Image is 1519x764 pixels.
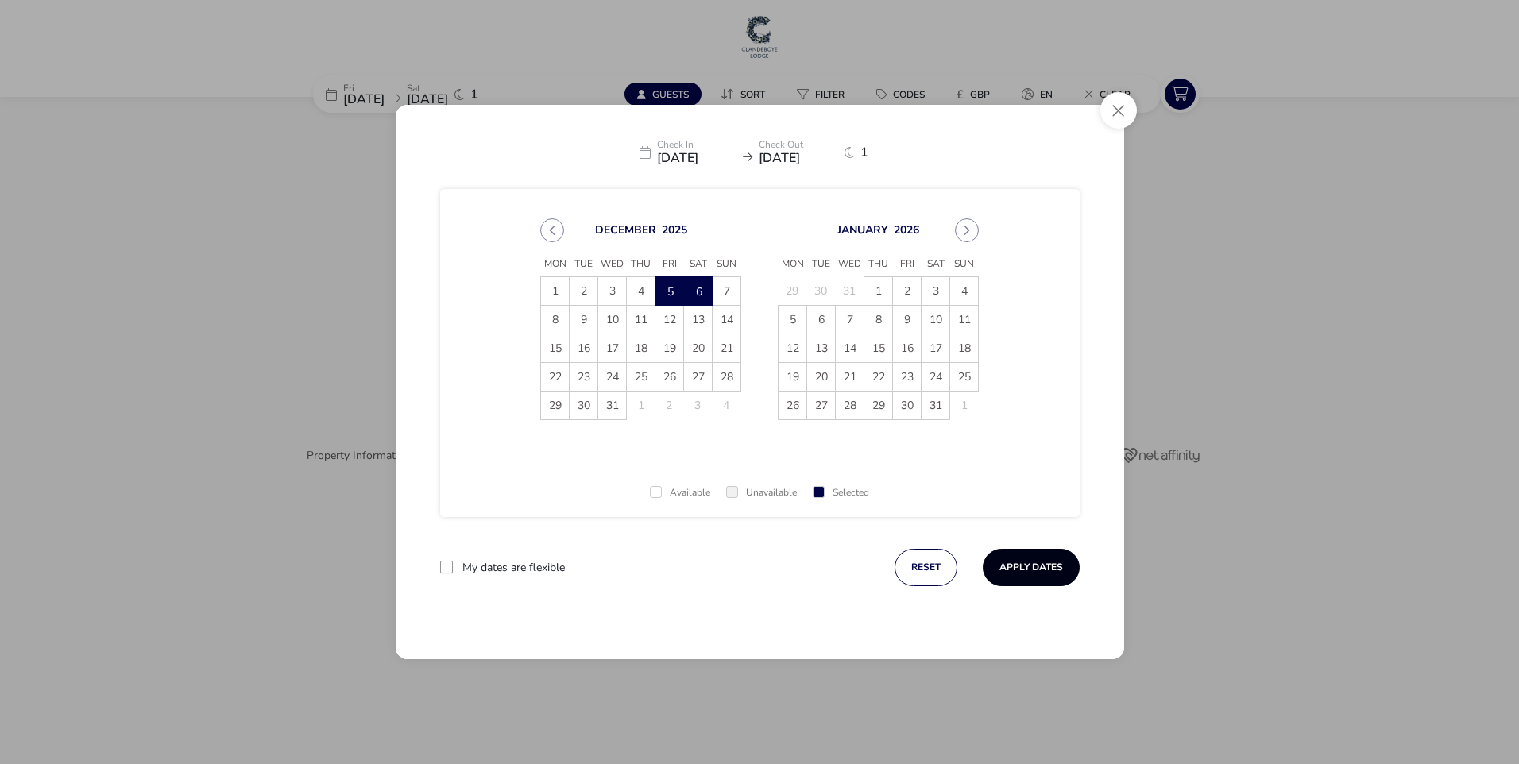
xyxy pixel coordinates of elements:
[655,334,683,362] span: 19
[950,392,979,420] td: 1
[627,334,655,363] td: 18
[713,363,741,392] td: 28
[864,334,893,363] td: 15
[598,334,626,362] span: 17
[955,218,979,242] button: Next Month
[864,392,893,420] td: 29
[836,306,864,334] td: 7
[684,277,713,306] td: 6
[922,253,950,276] span: Sat
[807,334,835,362] span: 13
[893,392,922,420] td: 30
[657,140,736,152] p: Check In
[779,392,807,420] td: 26
[950,306,979,334] td: 11
[864,306,892,334] span: 8
[541,392,570,420] td: 29
[541,363,570,392] td: 22
[570,277,597,305] span: 2
[807,363,836,392] td: 20
[541,306,570,334] td: 8
[655,306,683,334] span: 12
[922,392,949,419] span: 31
[779,306,807,334] td: 5
[864,306,893,334] td: 8
[684,334,712,362] span: 20
[713,306,741,334] td: 14
[1100,92,1137,129] button: Close
[713,334,740,362] span: 21
[893,392,921,419] span: 30
[836,253,864,276] span: Wed
[893,306,922,334] td: 9
[779,363,806,391] span: 19
[864,253,893,276] span: Thu
[922,306,949,334] span: 10
[864,277,892,305] span: 1
[541,277,569,305] span: 1
[655,392,684,420] td: 2
[540,218,564,242] button: Previous Month
[627,277,655,306] td: 4
[759,152,838,164] span: [DATE]
[684,253,713,276] span: Sat
[598,277,627,306] td: 3
[627,363,655,391] span: 25
[684,306,713,334] td: 13
[713,334,741,363] td: 21
[836,363,864,391] span: 21
[779,334,806,362] span: 12
[570,334,598,363] td: 16
[864,363,893,392] td: 22
[598,306,627,334] td: 10
[950,334,979,363] td: 18
[922,363,950,392] td: 24
[807,363,835,391] span: 20
[864,363,892,391] span: 22
[598,334,627,363] td: 17
[864,277,893,306] td: 1
[813,488,869,498] div: Selected
[598,392,626,419] span: 31
[598,306,626,334] span: 10
[807,277,836,306] td: 30
[894,222,919,237] button: Choose Year
[570,253,598,276] span: Tue
[684,363,712,391] span: 27
[570,306,597,334] span: 9
[627,363,655,392] td: 25
[726,488,797,498] div: Unavailable
[950,277,979,306] td: 4
[922,392,950,420] td: 31
[759,140,838,152] p: Check Out
[526,199,993,439] div: Choose Date
[836,306,864,334] span: 7
[655,334,684,363] td: 19
[570,392,598,420] td: 30
[655,363,684,392] td: 26
[655,363,683,391] span: 26
[836,334,864,362] span: 14
[685,278,713,306] span: 6
[893,334,921,362] span: 16
[655,277,684,306] td: 5
[950,306,978,334] span: 11
[713,306,740,334] span: 14
[983,549,1080,586] button: Apply Dates
[684,334,713,363] td: 20
[541,277,570,306] td: 1
[864,392,892,419] span: 29
[922,334,949,362] span: 17
[656,278,684,306] span: 5
[837,222,888,237] button: Choose Month
[627,334,655,362] span: 18
[779,253,807,276] span: Mon
[684,363,713,392] td: 27
[893,363,921,391] span: 23
[655,306,684,334] td: 12
[922,306,950,334] td: 10
[655,253,684,276] span: Fri
[895,549,957,586] button: reset
[807,253,836,276] span: Tue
